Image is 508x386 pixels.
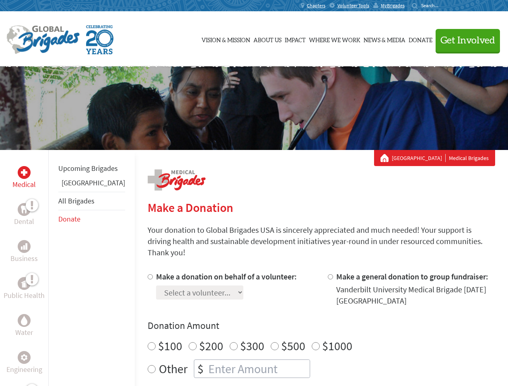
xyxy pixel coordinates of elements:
a: Upcoming Brigades [58,164,118,173]
div: Medical [18,166,31,179]
p: Your donation to Global Brigades USA is sincerely appreciated and much needed! Your support is dr... [148,224,495,258]
img: Public Health [21,279,27,287]
div: Water [18,314,31,327]
a: Donate [58,214,80,224]
span: Chapters [307,2,325,9]
img: Dental [21,205,27,213]
label: $200 [199,338,223,353]
p: Water [15,327,33,338]
img: Water [21,316,27,325]
img: Medical [21,169,27,176]
label: $100 [158,338,182,353]
label: Other [159,359,187,378]
label: $500 [281,338,305,353]
label: $1000 [322,338,352,353]
a: Public HealthPublic Health [4,277,45,301]
a: Vision & Mission [202,19,250,59]
img: logo-medical.png [148,169,206,191]
div: Public Health [18,277,31,290]
li: Donate [58,210,125,228]
div: Engineering [18,351,31,364]
img: Global Brigades Celebrating 20 Years [86,25,113,54]
a: Donate [409,19,432,59]
a: [GEOGRAPHIC_DATA] [392,154,446,162]
a: All Brigades [58,196,95,205]
a: DentalDental [14,203,34,227]
span: Volunteer Tools [337,2,369,9]
a: Where We Work [309,19,360,59]
label: Make a donation on behalf of a volunteer: [156,271,297,281]
div: Business [18,240,31,253]
input: Enter Amount [207,360,310,378]
span: Get Involved [440,36,495,45]
p: Business [10,253,38,264]
a: About Us [253,19,282,59]
p: Engineering [6,364,42,375]
a: WaterWater [15,314,33,338]
div: $ [194,360,207,378]
p: Public Health [4,290,45,301]
a: EngineeringEngineering [6,351,42,375]
h4: Donation Amount [148,319,495,332]
a: Impact [285,19,306,59]
a: MedicalMedical [12,166,36,190]
p: Medical [12,179,36,190]
img: Business [21,243,27,250]
div: Vanderbilt University Medical Brigade [DATE] [GEOGRAPHIC_DATA] [336,284,495,306]
p: Dental [14,216,34,227]
a: News & Media [364,19,405,59]
label: $300 [240,338,264,353]
a: BusinessBusiness [10,240,38,264]
a: [GEOGRAPHIC_DATA] [62,178,125,187]
li: Upcoming Brigades [58,160,125,177]
img: Engineering [21,354,27,361]
button: Get Involved [436,29,500,52]
div: Medical Brigades [380,154,489,162]
img: Global Brigades Logo [6,25,80,54]
label: Make a general donation to group fundraiser: [336,271,488,281]
h2: Make a Donation [148,200,495,215]
input: Search... [421,2,444,8]
li: Guatemala [58,177,125,192]
div: Dental [18,203,31,216]
span: MyBrigades [381,2,405,9]
li: All Brigades [58,192,125,210]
